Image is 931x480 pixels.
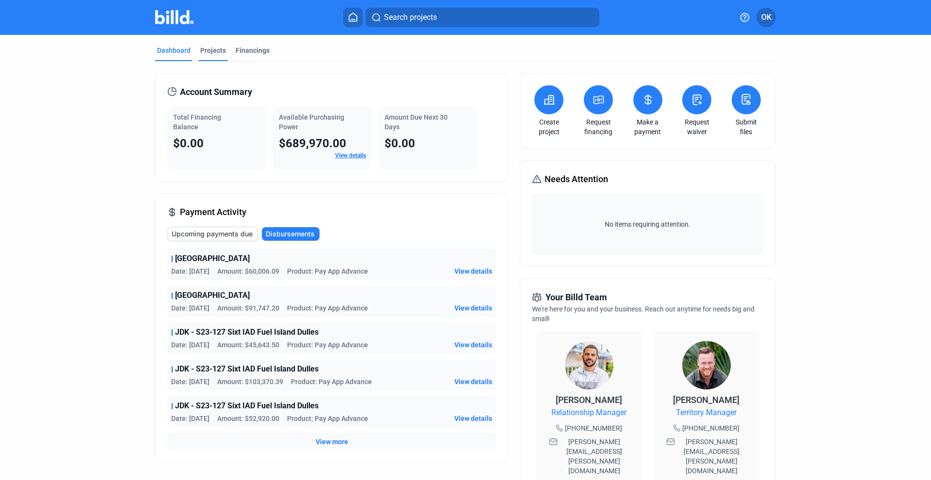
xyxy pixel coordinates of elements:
[287,414,368,423] span: Product: Pay App Advance
[175,400,319,412] span: JDK - S23-127 Sixt IAD Fuel Island Dulles
[385,113,448,131] span: Amount Due Next 30 Days
[155,10,193,24] img: Billd Company Logo
[175,326,319,338] span: JDK - S23-127 Sixt IAD Fuel Island Dulles
[217,266,279,276] span: Amount: $60,006.09
[454,377,492,387] button: View details
[335,152,366,159] a: View details
[761,12,771,23] span: OK
[729,117,763,137] a: Submit files
[172,229,253,239] span: Upcoming payments due
[180,205,246,219] span: Payment Activity
[673,395,739,405] span: [PERSON_NAME]
[316,437,348,447] button: View more
[756,8,776,27] button: OK
[631,117,665,137] a: Make a payment
[171,266,209,276] span: Date: [DATE]
[173,113,221,131] span: Total Financing Balance
[236,46,270,55] div: Financings
[682,341,731,389] img: Territory Manager
[581,117,615,137] a: Request financing
[366,8,599,27] button: Search projects
[385,137,415,150] span: $0.00
[532,305,754,323] span: We're here for you and your business. Reach out anytime for needs big and small!
[217,414,279,423] span: Amount: $52,920.00
[217,377,283,387] span: Amount: $103,370.39
[262,227,320,241] button: Disbursements
[279,137,346,150] span: $689,970.00
[532,117,566,137] a: Create project
[157,46,191,55] div: Dashboard
[167,227,258,241] button: Upcoming payments due
[676,407,737,418] span: Territory Manager
[217,303,279,313] span: Amount: $91,747.20
[565,423,622,433] span: [PHONE_NUMBER]
[173,137,204,150] span: $0.00
[565,341,613,389] img: Relationship Manager
[217,340,279,350] span: Amount: $45,643.50
[556,395,622,405] span: [PERSON_NAME]
[536,219,759,229] span: No items requiring attention.
[287,340,368,350] span: Product: Pay App Advance
[545,172,608,186] span: Needs Attention
[287,266,368,276] span: Product: Pay App Advance
[291,377,372,387] span: Product: Pay App Advance
[266,229,315,239] span: Disbursements
[560,437,629,476] span: [PERSON_NAME][EMAIL_ADDRESS][PERSON_NAME][DOMAIN_NAME]
[677,437,747,476] span: [PERSON_NAME][EMAIL_ADDRESS][PERSON_NAME][DOMAIN_NAME]
[171,377,209,387] span: Date: [DATE]
[171,414,209,423] span: Date: [DATE]
[171,303,209,313] span: Date: [DATE]
[551,407,626,418] span: Relationship Manager
[682,423,739,433] span: [PHONE_NUMBER]
[384,12,437,23] span: Search projects
[200,46,226,55] div: Projects
[171,340,209,350] span: Date: [DATE]
[175,363,319,375] span: JDK - S23-127 Sixt IAD Fuel Island Dulles
[454,266,492,276] button: View details
[680,117,714,137] a: Request waiver
[279,113,344,131] span: Available Purchasing Power
[454,303,492,313] button: View details
[546,291,607,304] span: Your Billd Team
[175,253,250,264] span: [GEOGRAPHIC_DATA]
[175,290,250,301] span: [GEOGRAPHIC_DATA]
[180,85,252,99] span: Account Summary
[454,340,492,350] button: View details
[454,414,492,423] button: View details
[287,303,368,313] span: Product: Pay App Advance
